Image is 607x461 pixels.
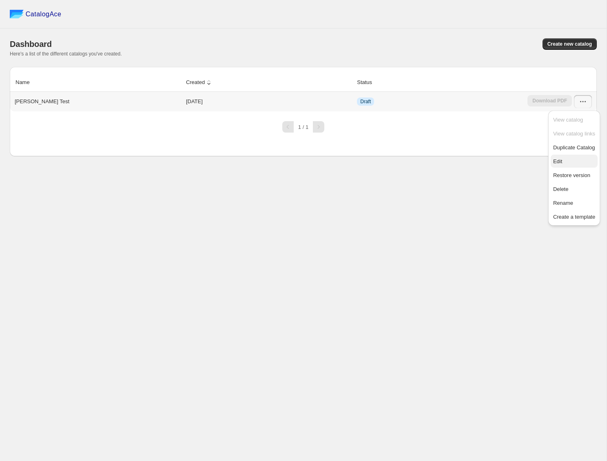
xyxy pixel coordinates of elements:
button: Create new catalog [543,38,597,50]
button: Status [356,75,381,90]
span: 1 / 1 [298,124,308,130]
button: Created [185,75,214,90]
td: [DATE] [184,92,354,111]
span: Here's a list of the different catalogs you've created. [10,51,122,57]
span: Create a template [553,214,595,220]
span: View catalog [553,117,583,123]
span: CatalogAce [26,10,62,18]
span: Rename [553,200,573,206]
p: [PERSON_NAME] Test [15,98,69,106]
img: catalog ace [10,10,24,18]
span: Duplicate Catalog [553,144,595,151]
span: Edit [553,158,562,164]
span: Draft [360,98,371,105]
span: Restore version [553,172,590,178]
span: Dashboard [10,40,52,49]
span: View catalog links [553,131,595,137]
span: Create new catalog [547,41,592,47]
span: Delete [553,186,569,192]
button: Name [14,75,39,90]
